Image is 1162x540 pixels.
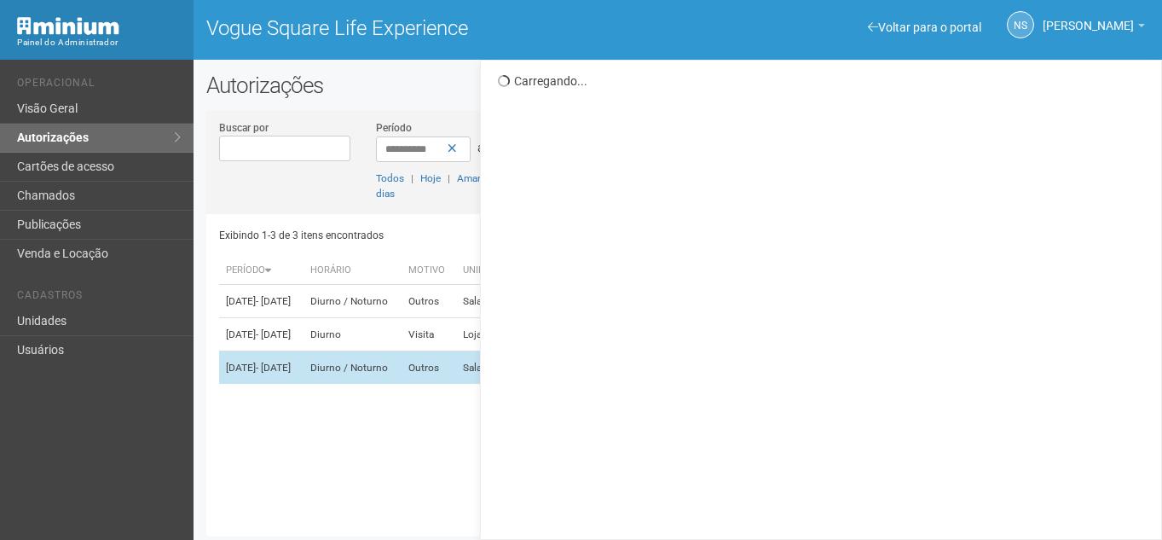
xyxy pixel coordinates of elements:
[304,318,402,351] td: Diurno
[402,257,455,285] th: Motivo
[456,257,528,285] th: Unidade
[420,172,441,184] a: Hoje
[219,285,304,318] td: [DATE]
[498,73,1148,89] div: Carregando...
[1007,11,1034,38] a: NS
[402,351,455,385] td: Outros
[456,318,528,351] td: Loja/SS116
[304,351,402,385] td: Diurno / Noturno
[456,351,528,385] td: Sala/246
[219,120,269,136] label: Buscar por
[376,120,412,136] label: Período
[448,172,450,184] span: |
[206,17,665,39] h1: Vogue Square Life Experience
[402,285,455,318] td: Outros
[219,351,304,385] td: [DATE]
[17,35,181,50] div: Painel do Administrador
[456,285,528,318] td: Sala/581
[411,172,413,184] span: |
[477,141,484,154] span: a
[376,172,404,184] a: Todos
[1043,21,1145,35] a: [PERSON_NAME]
[17,289,181,307] li: Cadastros
[457,172,494,184] a: Amanhã
[206,73,1149,98] h2: Autorizações
[256,362,291,374] span: - [DATE]
[17,17,119,35] img: Minium
[402,318,455,351] td: Visita
[304,285,402,318] td: Diurno / Noturno
[868,20,981,34] a: Voltar para o portal
[219,257,304,285] th: Período
[17,77,181,95] li: Operacional
[1043,3,1134,32] span: Nicolle Silva
[304,257,402,285] th: Horário
[219,223,673,248] div: Exibindo 1-3 de 3 itens encontrados
[219,318,304,351] td: [DATE]
[256,328,291,340] span: - [DATE]
[256,295,291,307] span: - [DATE]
